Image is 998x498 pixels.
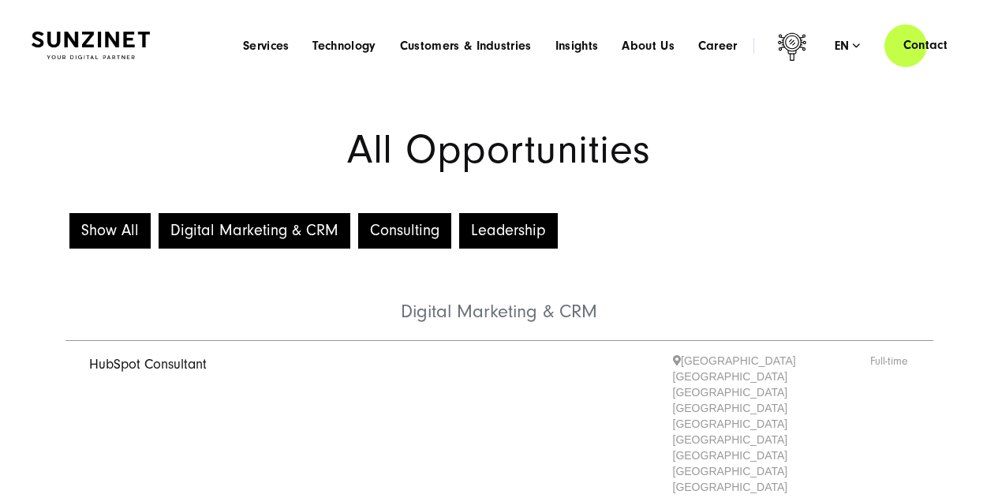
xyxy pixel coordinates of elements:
[65,253,933,341] li: Digital Marketing & CRM
[312,38,376,54] a: Technology
[69,213,151,249] button: Show All
[884,23,966,68] a: Contact
[459,213,558,249] button: Leadership
[32,32,150,59] img: SUNZINET Full Service Digital Agentur
[673,353,870,495] span: [GEOGRAPHIC_DATA] [GEOGRAPHIC_DATA] [GEOGRAPHIC_DATA] [GEOGRAPHIC_DATA] [GEOGRAPHIC_DATA] [GEOGRA...
[400,38,532,54] a: Customers & Industries
[555,38,599,54] a: Insights
[243,38,290,54] a: Services
[835,38,861,54] div: en
[89,356,207,373] a: HubSpot Consultant
[622,38,675,54] a: About Us
[870,353,910,495] span: Full-time
[32,130,966,170] h1: All Opportunities
[698,38,738,54] a: Career
[159,213,350,249] button: Digital Marketing & CRM
[358,213,451,249] button: Consulting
